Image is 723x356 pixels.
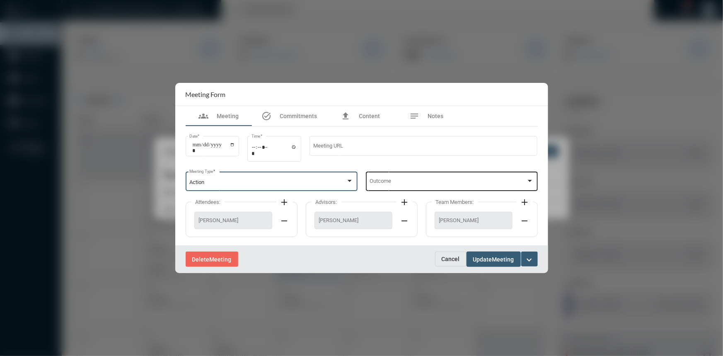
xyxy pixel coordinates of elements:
[312,199,341,205] label: Advisors:
[400,216,410,226] mat-icon: remove
[439,217,508,223] span: [PERSON_NAME]
[189,179,204,185] span: Action
[217,113,239,119] span: Meeting
[359,113,380,119] span: Content
[210,256,232,263] span: Meeting
[435,252,467,266] button: Cancel
[191,199,225,205] label: Attendees:
[341,111,351,121] mat-icon: file_upload
[428,113,444,119] span: Notes
[186,90,226,98] h2: Meeting Form
[400,197,410,207] mat-icon: add
[280,113,317,119] span: Commitments
[525,255,534,265] mat-icon: expand_more
[410,111,420,121] mat-icon: notes
[262,111,272,121] mat-icon: task_alt
[198,111,208,121] mat-icon: groups
[473,256,492,263] span: Update
[432,199,478,205] label: Team Members:
[442,256,460,262] span: Cancel
[280,197,290,207] mat-icon: add
[520,216,530,226] mat-icon: remove
[467,252,521,267] button: UpdateMeeting
[199,217,268,223] span: [PERSON_NAME]
[319,217,388,223] span: [PERSON_NAME]
[186,252,238,267] button: DeleteMeeting
[280,216,290,226] mat-icon: remove
[520,197,530,207] mat-icon: add
[492,256,514,263] span: Meeting
[192,256,210,263] span: Delete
